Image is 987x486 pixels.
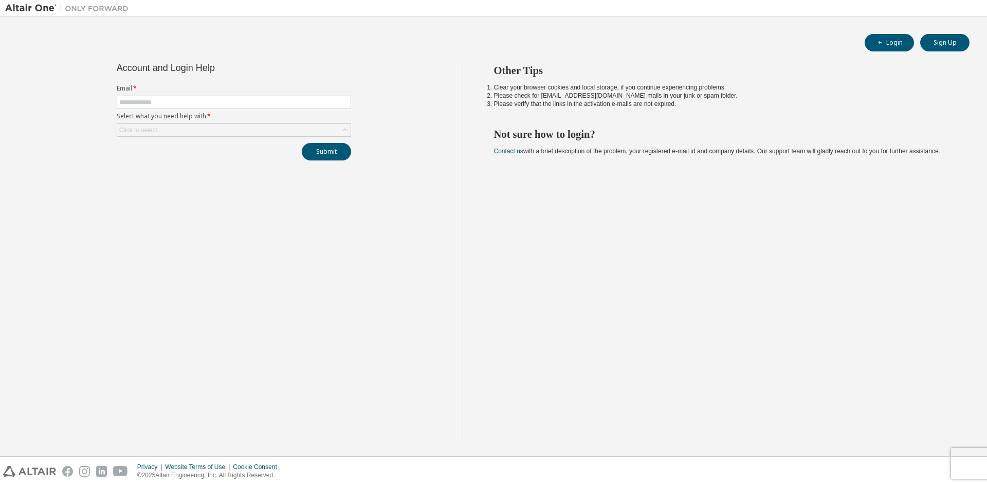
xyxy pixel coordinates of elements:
div: Click to select [119,126,157,134]
p: © 2025 Altair Engineering, Inc. All Rights Reserved. [137,471,283,480]
div: Privacy [137,463,165,471]
h2: Not sure how to login? [494,128,952,141]
label: Email [117,84,351,93]
img: Altair One [5,3,134,13]
img: youtube.svg [113,466,128,477]
h2: Other Tips [494,64,952,77]
div: Website Terms of Use [165,463,233,471]
a: Contact us [494,148,523,155]
div: Click to select [117,124,351,136]
div: Cookie Consent [233,463,283,471]
div: Account and Login Help [117,64,304,72]
button: Login [865,34,914,51]
img: altair_logo.svg [3,466,56,477]
img: facebook.svg [62,466,73,477]
label: Select what you need help with [117,112,351,120]
li: Clear your browser cookies and local storage, if you continue experiencing problems. [494,83,952,92]
img: instagram.svg [79,466,90,477]
button: Sign Up [920,34,970,51]
button: Submit [302,143,351,160]
span: with a brief description of the problem, your registered e-mail id and company details. Our suppo... [494,148,940,155]
li: Please verify that the links in the activation e-mails are not expired. [494,100,952,108]
li: Please check for [EMAIL_ADDRESS][DOMAIN_NAME] mails in your junk or spam folder. [494,92,952,100]
img: linkedin.svg [96,466,107,477]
